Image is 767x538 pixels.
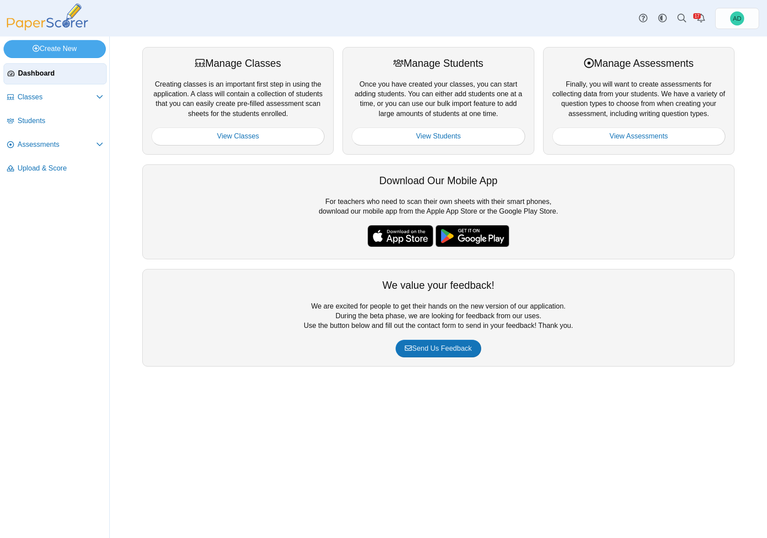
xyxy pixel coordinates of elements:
[4,158,107,179] a: Upload & Score
[142,47,334,154] div: Creating classes is an important first step in using the application. A class will contain a coll...
[151,278,725,292] div: We value your feedback!
[342,47,534,154] div: Once you have created your classes, you can start adding students. You can either add students on...
[436,225,509,247] img: google-play-badge.png
[352,56,525,70] div: Manage Students
[4,111,107,132] a: Students
[151,127,324,145] a: View Classes
[142,269,735,367] div: We are excited for people to get their hands on the new version of our application. During the be...
[4,87,107,108] a: Classes
[367,225,433,247] img: apple-store-badge.svg
[4,40,106,58] a: Create New
[4,4,91,30] img: PaperScorer
[142,164,735,259] div: For teachers who need to scan their own sheets with their smart phones, download our mobile app f...
[18,92,96,102] span: Classes
[543,47,735,154] div: Finally, you will want to create assessments for collecting data from your students. We have a va...
[151,56,324,70] div: Manage Classes
[396,340,481,357] a: Send Us Feedback
[552,56,725,70] div: Manage Assessments
[352,127,525,145] a: View Students
[715,8,759,29] a: Andrew Doust
[552,127,725,145] a: View Assessments
[4,63,107,84] a: Dashboard
[405,345,472,352] span: Send Us Feedback
[18,140,96,149] span: Assessments
[151,174,725,188] div: Download Our Mobile App
[691,9,711,28] a: Alerts
[4,134,107,156] a: Assessments
[730,11,744,25] span: Andrew Doust
[4,24,91,32] a: PaperScorer
[18,69,103,78] span: Dashboard
[18,116,103,126] span: Students
[18,164,103,173] span: Upload & Score
[733,15,741,22] span: Andrew Doust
